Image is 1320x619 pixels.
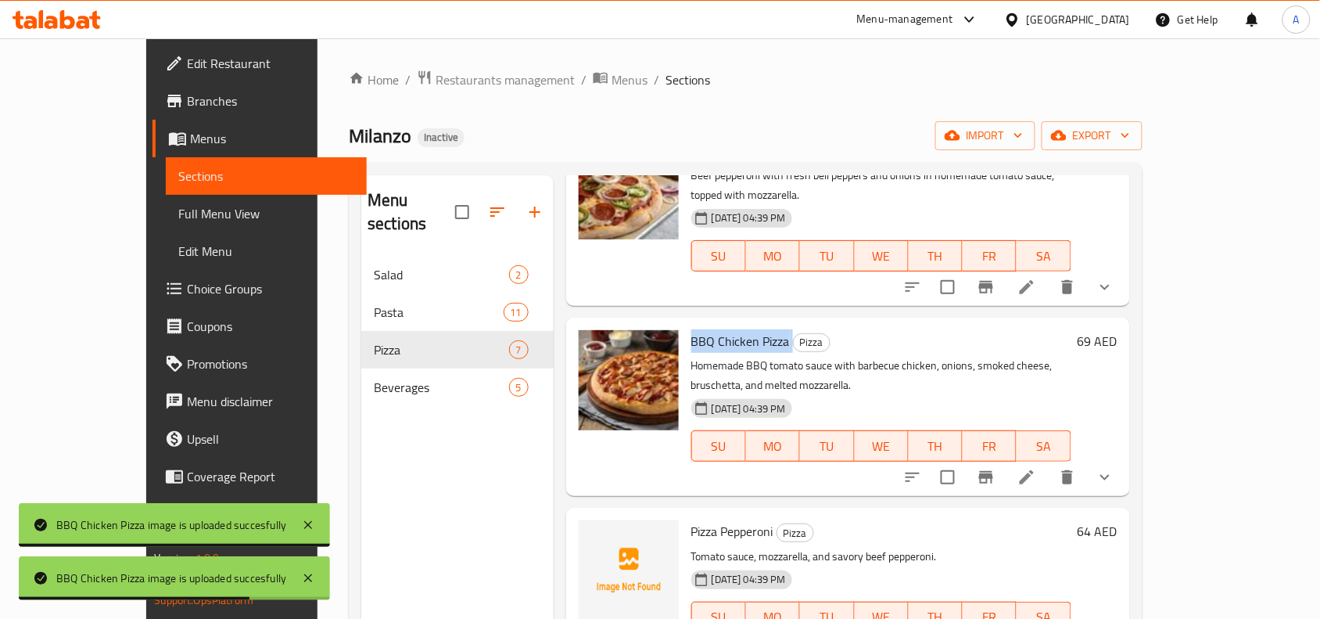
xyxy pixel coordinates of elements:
button: SA [1017,240,1071,272]
span: Pizza [777,524,813,542]
button: sort-choices [894,268,931,306]
button: sort-choices [894,459,931,496]
div: Beverages5 [361,369,554,406]
svg: Show Choices [1096,468,1114,487]
span: Sections [665,70,710,89]
span: [DATE] 04:39 PM [705,572,792,587]
span: Menus [612,70,647,89]
div: Menu-management [857,10,953,29]
span: WE [861,435,902,458]
li: / [581,70,586,89]
button: Branch-specific-item [967,268,1005,306]
span: 5 [510,380,528,395]
button: show more [1086,459,1124,496]
button: Branch-specific-item [967,459,1005,496]
span: [DATE] 04:39 PM [705,401,792,416]
a: Edit Menu [166,232,367,270]
span: Upsell [187,430,354,448]
span: MO [752,245,794,268]
button: import [935,121,1035,150]
h6: 69 AED [1078,330,1117,352]
span: Pizza Pepperoni [691,520,773,543]
li: / [405,70,411,89]
span: BBQ Chicken Pizza [691,329,790,353]
span: MO [752,435,794,458]
span: Select all sections [446,196,479,229]
a: Promotions [152,345,367,383]
button: delete [1049,268,1086,306]
button: delete [1049,459,1086,496]
button: SU [691,430,746,462]
div: BBQ Chicken Pizza image is uploaded succesfully [56,516,286,534]
button: SA [1017,430,1071,462]
a: Choice Groups [152,270,367,308]
span: Edit Menu [178,242,354,261]
li: / [654,70,659,89]
a: Menus [152,120,367,157]
span: 2 [510,268,528,283]
button: export [1042,121,1142,150]
span: FR [969,245,1010,268]
div: Pasta11 [361,293,554,331]
a: Branches [152,82,367,120]
nav: Menu sections [361,250,554,412]
div: Inactive [418,128,465,147]
span: [DATE] 04:39 PM [705,211,792,225]
div: items [509,340,529,359]
span: A [1293,11,1300,28]
div: items [509,378,529,397]
a: Full Menu View [166,195,367,232]
span: Beverages [374,378,508,397]
span: Version: [154,548,192,568]
span: Pizza [374,340,508,359]
span: SA [1023,435,1064,458]
span: SA [1023,245,1064,268]
span: Coverage Report [187,467,354,486]
span: Choice Groups [187,279,354,298]
div: Pizza7 [361,331,554,369]
span: Branches [187,92,354,110]
span: 11 [504,305,528,320]
span: Select to update [931,271,964,304]
a: Menus [593,70,647,90]
span: SU [698,435,740,458]
button: Add section [516,193,554,231]
span: Restaurants management [436,70,575,89]
span: Coupons [187,317,354,336]
button: MO [746,430,800,462]
button: WE [855,240,909,272]
p: Homemade BBQ tomato sauce with barbecue chicken, onions, smoked cheese, bruschetta, and melted mo... [691,356,1071,395]
a: Edit menu item [1017,468,1036,487]
span: Full Menu View [178,204,354,223]
span: Inactive [418,131,465,144]
div: items [509,265,529,284]
span: Sort sections [479,193,516,231]
button: TU [800,240,854,272]
div: items [504,303,529,322]
a: Home [349,70,399,89]
a: Sections [166,157,367,195]
span: Pasta [374,303,503,322]
button: WE [855,430,909,462]
nav: breadcrumb [349,70,1142,90]
div: [GEOGRAPHIC_DATA] [1027,11,1130,28]
span: FR [969,435,1010,458]
div: BBQ Chicken Pizza image is uploaded succesfully [56,570,286,587]
span: Promotions [187,354,354,373]
span: Sections [178,167,354,185]
a: Coverage Report [152,458,367,495]
span: 1.0.0 [195,548,220,568]
h2: Menu sections [368,189,455,236]
a: Upsell [152,420,367,458]
span: TH [915,245,956,268]
button: FR [963,240,1017,272]
button: SU [691,240,746,272]
span: Menus [190,129,354,148]
button: MO [746,240,800,272]
span: Salad [374,265,508,284]
div: Salad2 [361,256,554,293]
span: Pizza [794,333,830,351]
